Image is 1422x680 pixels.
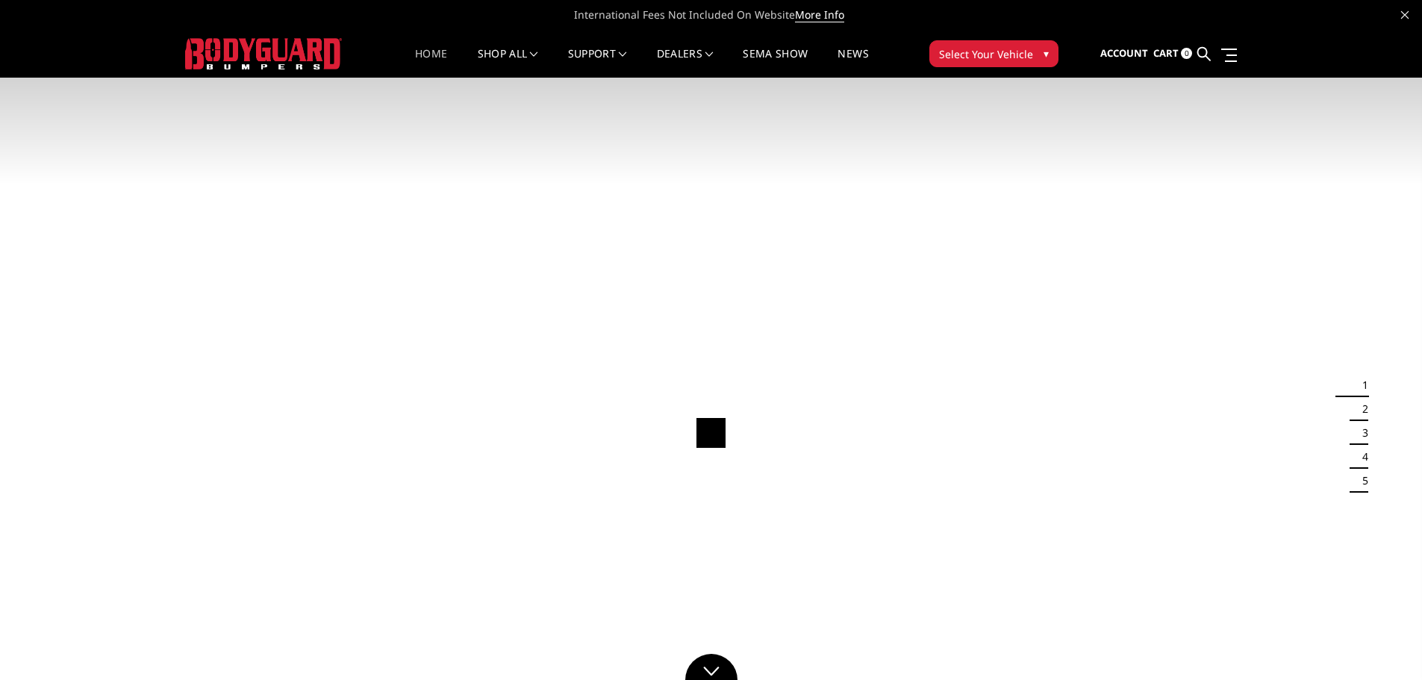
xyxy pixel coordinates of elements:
a: Account [1100,34,1148,74]
button: 1 of 5 [1353,373,1368,397]
span: 0 [1181,48,1192,59]
img: BODYGUARD BUMPERS [185,38,342,69]
a: Home [415,49,447,78]
a: News [838,49,868,78]
button: 5 of 5 [1353,469,1368,493]
span: Account [1100,46,1148,60]
span: Select Your Vehicle [939,46,1033,62]
a: Click to Down [685,654,737,680]
button: 4 of 5 [1353,445,1368,469]
a: Support [568,49,627,78]
span: ▾ [1044,46,1049,61]
span: Cart [1153,46,1179,60]
a: Dealers [657,49,714,78]
a: shop all [478,49,538,78]
a: SEMA Show [743,49,808,78]
a: More Info [795,7,844,22]
button: 3 of 5 [1353,421,1368,445]
button: 2 of 5 [1353,397,1368,421]
button: Select Your Vehicle [929,40,1058,67]
a: Cart 0 [1153,34,1192,74]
